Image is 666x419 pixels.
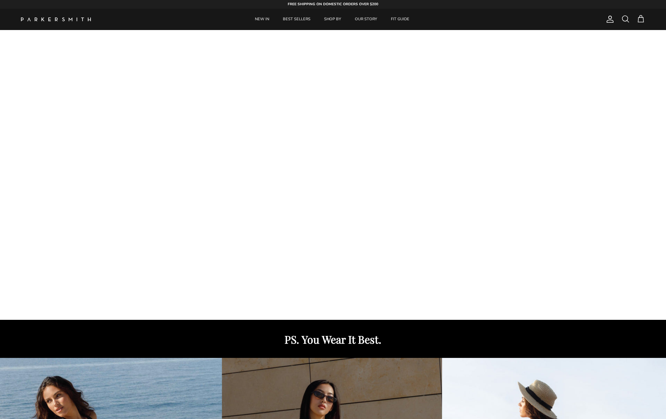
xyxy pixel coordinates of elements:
a: BEST SELLERS [277,9,317,30]
strong: FREE SHIPPING ON DOMESTIC ORDERS OVER $200 [288,2,378,7]
strong: PS. You Wear It Best. [285,332,381,346]
a: NEW IN [249,9,275,30]
a: SHOP BY [318,9,348,30]
a: FIT GUIDE [385,9,416,30]
a: OUR STORY [349,9,384,30]
div: Primary [104,9,560,30]
a: Parker Smith [21,17,91,21]
a: Account [603,15,614,23]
